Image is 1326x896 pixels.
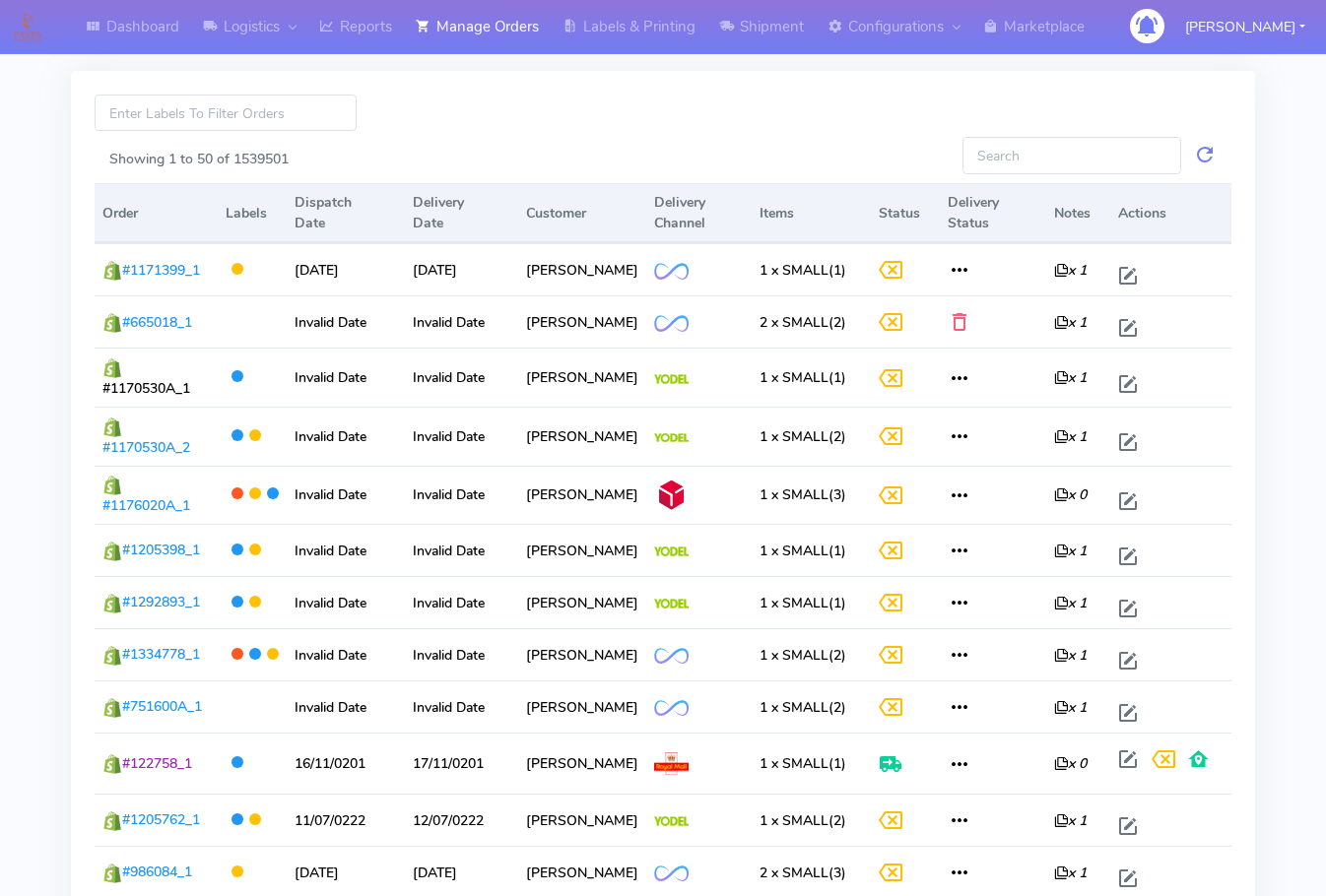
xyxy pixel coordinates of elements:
[95,183,218,243] th: Order
[287,733,406,794] td: 16/11/0201
[940,183,1046,243] th: Delivery Status
[122,593,200,611] span: #1292893_1
[122,697,202,716] span: #751600A_1
[518,733,646,794] td: [PERSON_NAME]
[405,466,518,525] td: Invalid Date
[760,313,846,332] span: (2)
[654,648,689,665] img: OnFleet
[760,427,846,446] span: (2)
[1054,811,1087,830] i: x 1
[760,261,846,280] span: (1)
[518,348,646,407] td: [PERSON_NAME]
[654,478,689,512] img: DPD
[760,811,846,830] span: (2)
[760,368,829,387] span: 1 x SMALL
[405,407,518,466] td: Invalid Date
[760,754,846,773] span: (1)
[760,368,846,387] span: (1)
[760,698,846,717] span: (2)
[405,680,518,733] td: Invalid Date
[109,149,289,169] label: Showing 1 to 50 of 1539501
[122,645,200,664] span: #1334778_1
[654,374,689,384] img: Yodel
[1054,594,1087,612] i: x 1
[518,794,646,846] td: [PERSON_NAME]
[1054,313,1087,332] i: x 1
[760,864,846,882] span: (3)
[405,183,518,243] th: Delivery Date
[1054,754,1087,773] i: x 0
[287,243,406,295] td: [DATE]
[405,524,518,576] td: Invalid Date
[1054,542,1087,560] i: x 1
[760,261,829,280] span: 1 x SMALL
[654,700,689,717] img: OnFleet
[760,698,829,717] span: 1 x SMALL
[287,348,406,407] td: Invalid Date
[654,546,689,556] img: Yodel
[760,646,846,665] span: (2)
[760,754,829,773] span: 1 x SMALL
[518,576,646,628] td: [PERSON_NAME]
[654,816,689,826] img: Yodel
[405,576,518,628] td: Invalid Date
[405,348,518,407] td: Invalid Date
[518,243,646,295] td: [PERSON_NAME]
[760,542,846,560] span: (1)
[102,379,190,398] span: #1170530A_1
[518,183,646,243] th: Customer
[287,524,406,576] td: Invalid Date
[760,594,846,612] span: (1)
[1054,261,1087,280] i: x 1
[287,794,406,846] td: 11/07/0222
[760,811,829,830] span: 1 x SMALL
[962,137,1182,173] input: Search
[760,594,829,612] span: 1 x SMALL
[1170,7,1320,47] button: [PERSON_NAME]
[102,438,190,457] span: #1170530A_2
[518,524,646,576] td: [PERSON_NAME]
[287,680,406,733] td: Invalid Date
[752,183,871,243] th: Items
[405,733,518,794] td: 17/11/0201
[518,680,646,733] td: [PERSON_NAME]
[654,263,689,280] img: OnFleet
[654,433,689,443] img: Yodel
[646,183,753,243] th: Delivery Channel
[405,243,518,295] td: [DATE]
[1046,183,1110,243] th: Notes
[518,466,646,525] td: [PERSON_NAME]
[1054,368,1087,387] i: x 1
[405,295,518,348] td: Invalid Date
[1054,698,1087,717] i: x 1
[95,95,357,131] input: Enter Labels To Filter Orders
[287,183,406,243] th: Dispatch Date
[218,183,287,243] th: Labels
[287,466,406,525] td: Invalid Date
[102,496,190,515] span: #1176020A_1
[122,261,200,280] span: #1171399_1
[1054,864,1087,882] i: x 1
[760,313,829,332] span: 2 x SMALL
[287,295,406,348] td: Invalid Date
[287,576,406,628] td: Invalid Date
[654,752,689,776] img: Royal Mail
[760,646,829,665] span: 1 x SMALL
[405,628,518,680] td: Invalid Date
[518,407,646,466] td: [PERSON_NAME]
[122,541,200,559] span: #1205398_1
[405,794,518,846] td: 12/07/0222
[760,485,846,504] span: (3)
[1054,646,1087,665] i: x 1
[1054,485,1087,504] i: x 0
[760,485,829,504] span: 1 x SMALL
[654,865,689,882] img: OnFleet
[122,863,192,881] span: #986084_1
[287,628,406,680] td: Invalid Date
[1110,183,1231,243] th: Actions
[654,315,689,332] img: OnFleet
[122,754,192,773] span: #122758_1
[760,427,829,446] span: 1 x SMALL
[518,628,646,680] td: [PERSON_NAME]
[760,864,829,882] span: 2 x SMALL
